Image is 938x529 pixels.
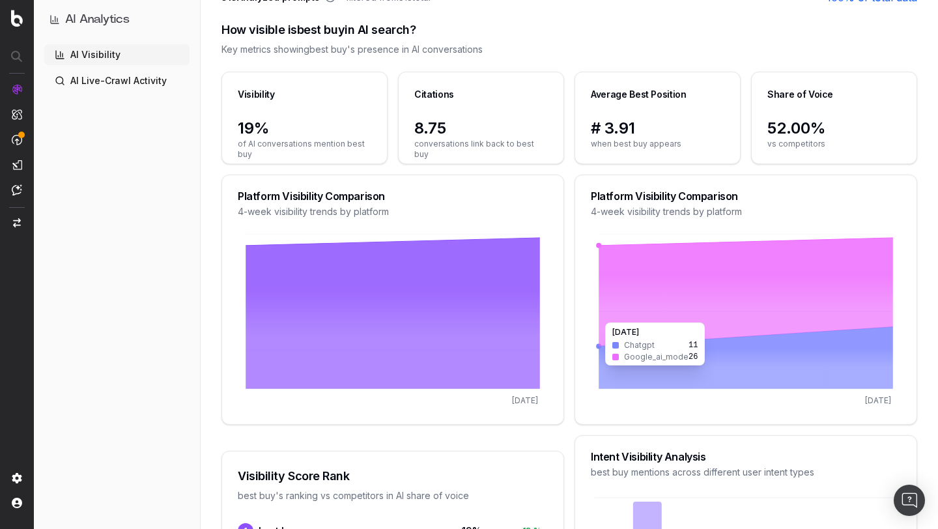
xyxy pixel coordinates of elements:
[12,184,22,195] img: Assist
[221,21,917,39] div: How visible is best buy in AI search?
[50,10,184,29] button: AI Analytics
[894,485,925,516] div: Open Intercom Messenger
[221,43,917,56] div: Key metrics showing best buy 's presence in AI conversations
[767,139,901,149] span: vs competitors
[591,88,687,101] div: Average Best Position
[238,118,371,139] span: 19%
[414,88,454,101] div: Citations
[591,191,901,201] div: Platform Visibility Comparison
[238,205,548,218] div: 4-week visibility trends by platform
[591,205,901,218] div: 4-week visibility trends by platform
[591,118,724,139] span: # 3.91
[12,473,22,483] img: Setting
[591,139,724,149] span: when best buy appears
[512,395,538,405] tspan: [DATE]
[238,88,275,101] div: Visibility
[44,70,190,91] a: AI Live-Crawl Activity
[591,451,901,462] div: Intent Visibility Analysis
[238,139,371,160] span: of AI conversations mention best buy
[865,395,891,405] tspan: [DATE]
[238,191,548,201] div: Platform Visibility Comparison
[767,88,833,101] div: Share of Voice
[238,467,548,485] div: Visibility Score Rank
[44,44,190,65] a: AI Visibility
[11,10,23,27] img: Botify logo
[12,160,22,170] img: Studio
[12,109,22,120] img: Intelligence
[414,118,548,139] span: 8.75
[13,218,21,227] img: Switch project
[414,139,548,160] span: conversations link back to best buy
[591,466,901,479] div: best buy mentions across different user intent types
[12,134,22,145] img: Activation
[12,498,22,508] img: My account
[767,118,901,139] span: 52.00%
[65,10,130,29] h1: AI Analytics
[238,489,548,502] div: best buy 's ranking vs competitors in AI share of voice
[12,84,22,94] img: Analytics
